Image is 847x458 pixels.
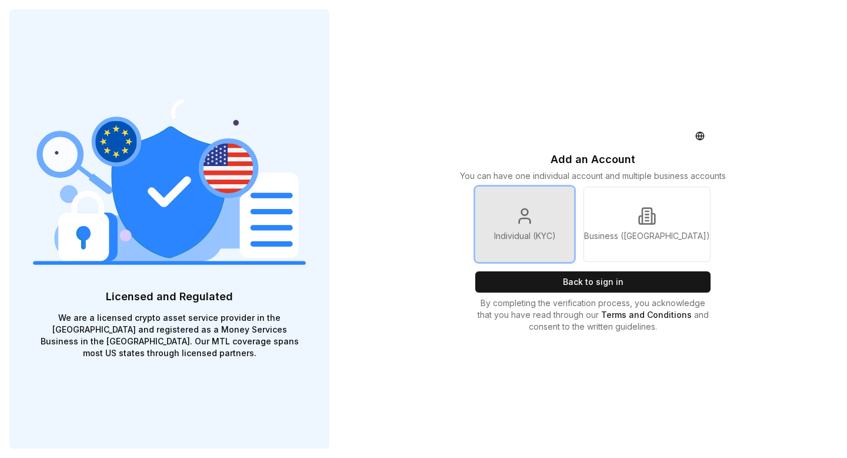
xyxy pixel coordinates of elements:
p: We are a licensed crypto asset service provider in the [GEOGRAPHIC_DATA] and registered as a Mone... [33,312,306,359]
button: Back to sign in [475,271,711,293]
a: Individual (KYC) [475,187,574,262]
p: Business ([GEOGRAPHIC_DATA]) [584,230,710,242]
a: Terms and Conditions [601,310,694,320]
p: You can have one individual account and multiple business accounts [460,170,726,182]
a: Business ([GEOGRAPHIC_DATA]) [583,187,711,262]
p: Add an Account [551,151,635,168]
p: By completing the verification process, you acknowledge that you have read through our and consen... [475,297,711,333]
p: Licensed and Regulated [33,288,306,305]
p: Individual (KYC) [494,230,556,242]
